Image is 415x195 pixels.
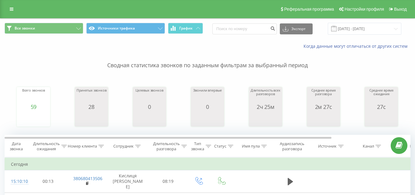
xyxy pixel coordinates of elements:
[29,170,67,193] td: 00:13
[280,23,313,34] button: Экспорт
[193,89,221,104] div: Звонили впервые
[86,23,165,34] button: Источники трафика
[214,144,226,149] div: Статус
[11,176,23,187] div: 15:10:10
[135,104,163,110] div: 0
[277,141,307,151] div: Аудиозапись разговора
[22,104,45,110] div: 59
[107,170,149,193] td: Кислиця [PERSON_NAME]
[77,104,107,110] div: 28
[149,170,187,193] td: 08:19
[22,89,45,104] div: Всего звонков
[168,23,203,34] button: График
[135,89,163,104] div: Целевых звонков
[5,141,27,151] div: Дата звонка
[345,7,384,12] span: Настройки профиля
[68,144,97,149] div: Номер клиента
[366,89,396,104] div: Среднее время ожидания
[394,7,407,12] span: Выход
[308,89,339,104] div: Среднее время разговора
[318,144,337,149] div: Источник
[191,141,204,151] div: Тип звонка
[73,176,102,181] a: 380680413506
[363,144,374,149] div: Канал
[5,23,83,34] button: Все звонки
[250,104,281,110] div: 2ч 25м
[308,104,339,110] div: 2м 27с
[5,49,410,69] p: Сводная статистика звонков по заданным фильтрам за выбранный период
[212,23,277,34] input: Поиск по номеру
[284,7,334,12] span: Реферальная программа
[304,43,410,49] a: Когда данные могут отличаться от других систем
[77,89,107,104] div: Принятых звонков
[113,144,134,149] div: Сотрудник
[179,26,193,30] span: График
[366,104,396,110] div: 27с
[250,89,281,104] div: Длительность всех разговоров
[15,26,35,31] span: Все звонки
[153,141,180,151] div: Длительность разговора
[33,141,60,151] div: Длительность ожидания
[242,144,260,149] div: Имя пула
[193,104,221,110] div: 0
